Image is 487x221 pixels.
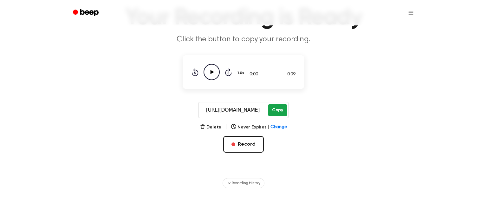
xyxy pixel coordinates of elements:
span: 0:00 [250,71,258,78]
button: Never Expires|Change [231,124,287,131]
button: Open menu [403,5,419,20]
button: Delete [200,124,221,131]
span: | [268,124,269,131]
span: Recording History [232,180,260,186]
button: Record [223,136,263,153]
p: Click the button to copy your recording. [122,34,365,45]
span: 0:09 [287,71,295,78]
button: Copy [268,104,287,116]
span: | [225,123,227,131]
button: Recording History [223,178,264,188]
a: Beep [68,7,104,19]
span: Change [270,124,287,131]
button: 1.0x [237,68,246,79]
